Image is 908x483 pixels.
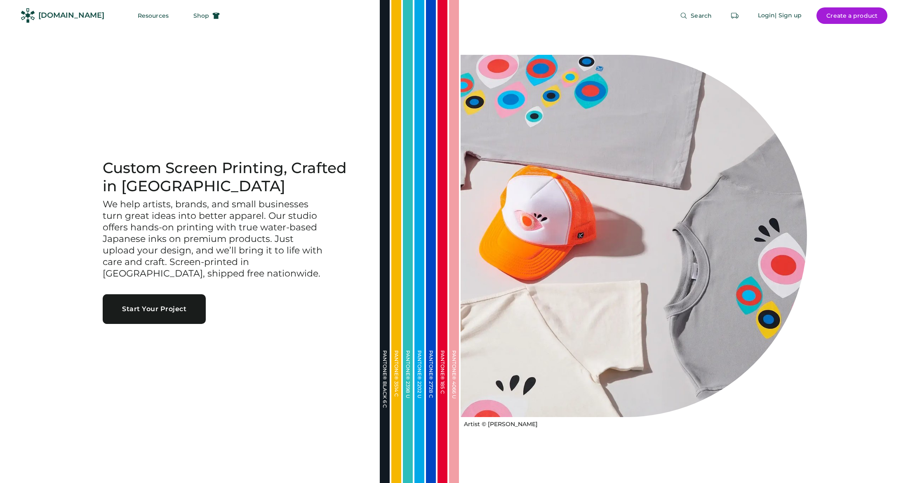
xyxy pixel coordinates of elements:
[38,10,104,21] div: [DOMAIN_NAME]
[128,7,179,24] button: Resources
[428,350,433,433] div: PANTONE® 2728 C
[417,350,422,433] div: PANTONE® 2202 U
[452,350,456,433] div: PANTONE® 4066 U
[440,350,445,433] div: PANTONE® 185 C
[775,12,802,20] div: | Sign up
[758,12,775,20] div: Login
[727,7,743,24] button: Retrieve an order
[461,417,538,429] a: Artist © [PERSON_NAME]
[670,7,722,24] button: Search
[464,420,538,429] div: Artist © [PERSON_NAME]
[103,294,206,324] button: Start Your Project
[103,159,360,195] h1: Custom Screen Printing, Crafted in [GEOGRAPHIC_DATA]
[691,13,712,19] span: Search
[382,350,387,433] div: PANTONE® BLACK 6 C
[394,350,399,433] div: PANTONE® 3514 C
[103,199,325,279] h3: We help artists, brands, and small businesses turn great ideas into better apparel. Our studio of...
[21,8,35,23] img: Rendered Logo - Screens
[193,13,209,19] span: Shop
[183,7,230,24] button: Shop
[816,7,887,24] button: Create a product
[405,350,410,433] div: PANTONE® 2398 U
